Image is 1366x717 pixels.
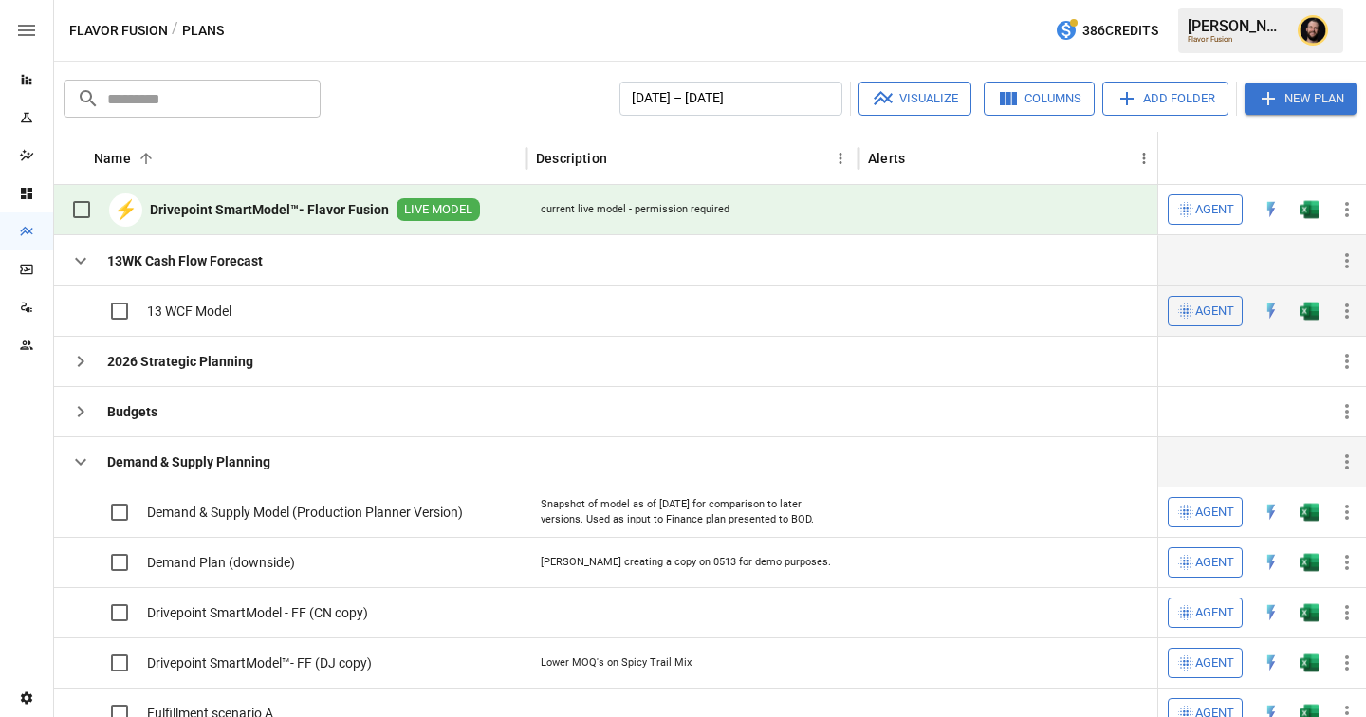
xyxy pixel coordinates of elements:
[868,151,905,166] div: Alerts
[397,201,480,219] span: LIVE MODEL
[1298,15,1328,46] img: Ciaran Nugent
[1262,200,1281,219] div: Open in Quick Edit
[1300,553,1319,572] img: g5qfjXmAAAAABJRU5ErkJggg==
[107,352,253,371] b: 2026 Strategic Planning
[94,151,131,166] div: Name
[69,19,168,43] button: Flavor Fusion
[1195,199,1234,221] span: Agent
[1168,547,1243,578] button: Agent
[1168,597,1243,628] button: Agent
[150,200,389,219] b: Drivepoint SmartModel™- Flavor Fusion
[1300,653,1319,672] img: g5qfjXmAAAAABJRU5ErkJggg==
[1102,82,1228,116] button: Add Folder
[827,145,854,172] button: Description column menu
[1262,302,1281,321] img: quick-edit-flash.b8aec18c.svg
[1082,19,1158,43] span: 386 Credits
[1047,13,1166,48] button: 386Credits
[1339,145,1366,172] button: Sort
[1245,83,1357,115] button: New Plan
[1300,603,1319,622] img: g5qfjXmAAAAABJRU5ErkJggg==
[1300,302,1319,321] div: Open in Excel
[109,193,142,227] div: ⚡
[1195,552,1234,574] span: Agent
[1300,302,1319,321] img: g5qfjXmAAAAABJRU5ErkJggg==
[1262,503,1281,522] div: Open in Quick Edit
[619,82,842,116] button: [DATE] – [DATE]
[1262,603,1281,622] div: Open in Quick Edit
[984,82,1095,116] button: Columns
[1262,553,1281,572] div: Open in Quick Edit
[609,145,636,172] button: Sort
[147,653,372,672] span: Drivepoint SmartModel™- FF (DJ copy)
[147,553,295,572] span: Demand Plan (downside)
[1300,503,1319,522] div: Open in Excel
[1195,502,1234,524] span: Agent
[536,151,607,166] div: Description
[1262,603,1281,622] img: quick-edit-flash.b8aec18c.svg
[1168,497,1243,527] button: Agent
[1188,35,1286,44] div: Flavor Fusion
[147,603,368,622] span: Drivepoint SmartModel - FF (CN copy)
[1300,503,1319,522] img: g5qfjXmAAAAABJRU5ErkJggg==
[1195,301,1234,322] span: Agent
[907,145,933,172] button: Sort
[1168,648,1243,678] button: Agent
[1195,653,1234,674] span: Agent
[133,145,159,172] button: Sort
[1262,553,1281,572] img: quick-edit-flash.b8aec18c.svg
[541,202,729,217] div: current live model - permission required
[107,251,263,270] b: 13WK Cash Flow Forecast
[858,82,971,116] button: Visualize
[1262,302,1281,321] div: Open in Quick Edit
[1188,17,1286,35] div: [PERSON_NAME]
[147,302,231,321] span: 13 WCF Model
[1300,553,1319,572] div: Open in Excel
[107,452,270,471] b: Demand & Supply Planning
[541,555,831,570] div: [PERSON_NAME] creating a copy on 0513 for demo purposes.
[1131,145,1157,172] button: Alerts column menu
[541,497,844,526] div: Snapshot of model as of [DATE] for comparison to later versions. Used as input to Finance plan pr...
[1262,653,1281,672] div: Open in Quick Edit
[1262,503,1281,522] img: quick-edit-flash.b8aec18c.svg
[1300,200,1319,219] div: Open in Excel
[1195,602,1234,624] span: Agent
[1286,4,1339,57] button: Ciaran Nugent
[1300,200,1319,219] img: g5qfjXmAAAAABJRU5ErkJggg==
[1300,653,1319,672] div: Open in Excel
[541,655,692,671] div: Lower MOQ's on Spicy Trail Mix
[172,19,178,43] div: /
[1300,603,1319,622] div: Open in Excel
[107,402,157,421] b: Budgets
[147,503,463,522] span: Demand & Supply Model (Production Planner Version)
[1262,200,1281,219] img: quick-edit-flash.b8aec18c.svg
[1168,194,1243,225] button: Agent
[1168,296,1243,326] button: Agent
[1262,653,1281,672] img: quick-edit-flash.b8aec18c.svg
